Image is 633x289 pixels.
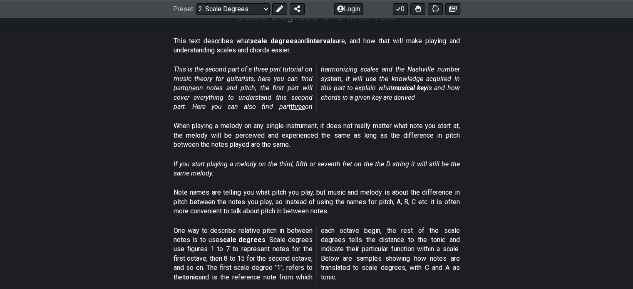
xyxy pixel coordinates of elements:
[174,160,460,177] em: If you start playing a melody on the third, fifth or seventh fret on the the D string it will sti...
[290,3,305,15] button: Share Preset
[183,273,199,281] strong: tonic
[250,37,298,45] strong: scale degrees
[393,3,408,15] button: 0
[410,3,425,15] button: Toggle Dexterity for all fretkits
[445,3,460,15] button: Create image
[174,65,460,111] em: This is the second part of a three part tutorial on music theory for guitarists, here you can fin...
[219,236,266,244] strong: scale degrees
[174,37,460,55] p: This text describes what and are, and how that will make playing and understanding scales and cho...
[174,121,460,149] p: When playing a melody on any single instrument, it does not really matter what note you start at,...
[185,84,196,92] span: one
[308,37,336,45] strong: intervals
[272,3,287,15] button: Edit Preset
[174,188,460,216] p: Note names are telling you what pitch you play, but music and melody is about the difference in p...
[290,103,305,111] span: three
[173,5,193,13] span: Preset
[334,3,363,15] button: Login
[428,3,443,15] button: Print
[174,226,460,282] p: One way to describe relative pitch in between notes is to use . Scale degrees use figures 1 to 7 ...
[196,3,270,15] select: Preset
[392,84,427,92] strong: musical key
